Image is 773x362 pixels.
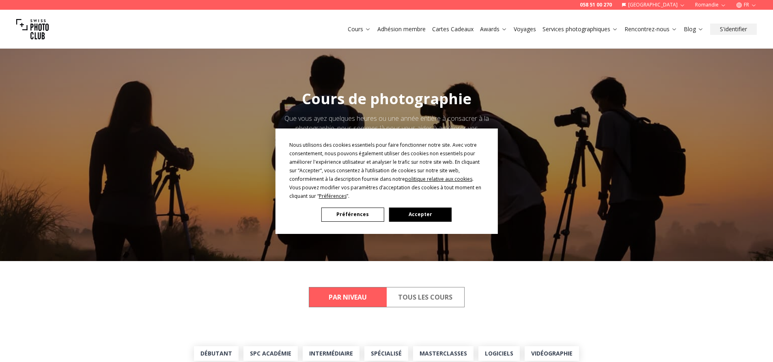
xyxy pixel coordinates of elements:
div: Cookie Consent Prompt [275,129,497,234]
span: Préférences [319,193,347,199]
div: Nous utilisons des cookies essentiels pour faire fonctionner notre site. Avec votre consentement,... [289,141,484,200]
button: Accepter [389,208,451,222]
button: Préférences [321,208,384,222]
span: politique relative aux cookies [405,176,472,182]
